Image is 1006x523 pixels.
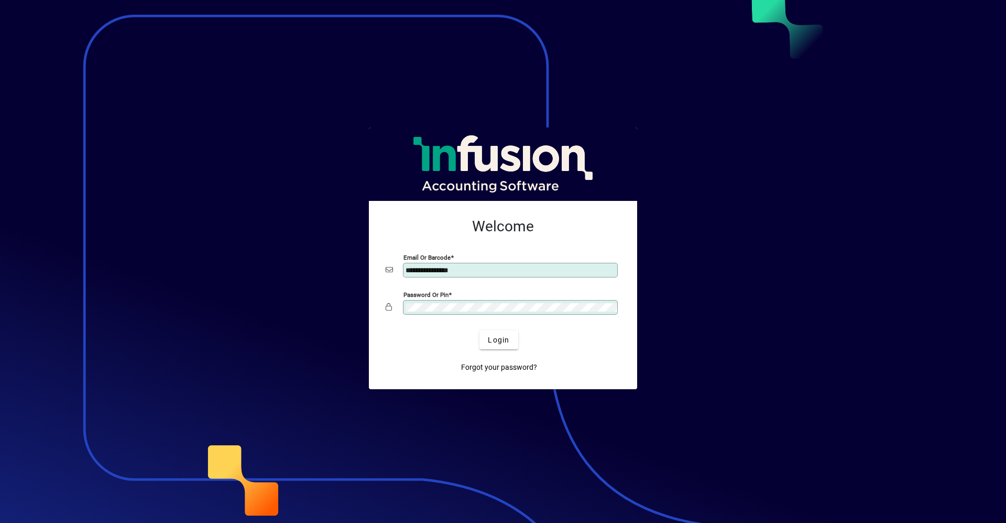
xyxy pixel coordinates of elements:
[457,358,541,377] a: Forgot your password?
[488,335,509,346] span: Login
[386,218,620,236] h2: Welcome
[403,254,451,261] mat-label: Email or Barcode
[461,362,537,373] span: Forgot your password?
[403,291,449,298] mat-label: Password or Pin
[479,330,518,349] button: Login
